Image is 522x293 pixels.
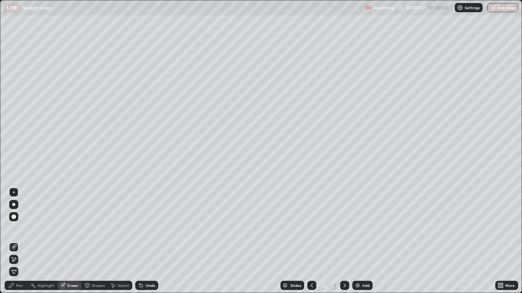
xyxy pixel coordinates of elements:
[23,5,51,11] p: Straight Lines
[365,5,371,11] img: recording.375f2c34.svg
[332,282,337,289] div: 3
[457,5,463,11] img: class-settings-icons
[290,283,301,287] div: Slides
[319,283,327,288] div: 3
[487,3,518,12] button: End Class
[490,5,496,11] img: end-class-cross
[92,283,105,287] div: Shapes
[373,5,394,11] p: Recording
[37,283,54,287] div: Highlight
[118,283,129,287] div: Select
[146,283,155,287] div: Undo
[362,283,370,287] div: Add
[505,283,515,287] div: More
[329,283,331,288] div: /
[10,269,18,274] span: Erase all
[355,282,361,288] img: add-slide-button
[67,283,79,287] div: Eraser
[16,283,23,287] div: Pen
[465,6,480,10] p: Settings
[7,5,17,11] p: LIVE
